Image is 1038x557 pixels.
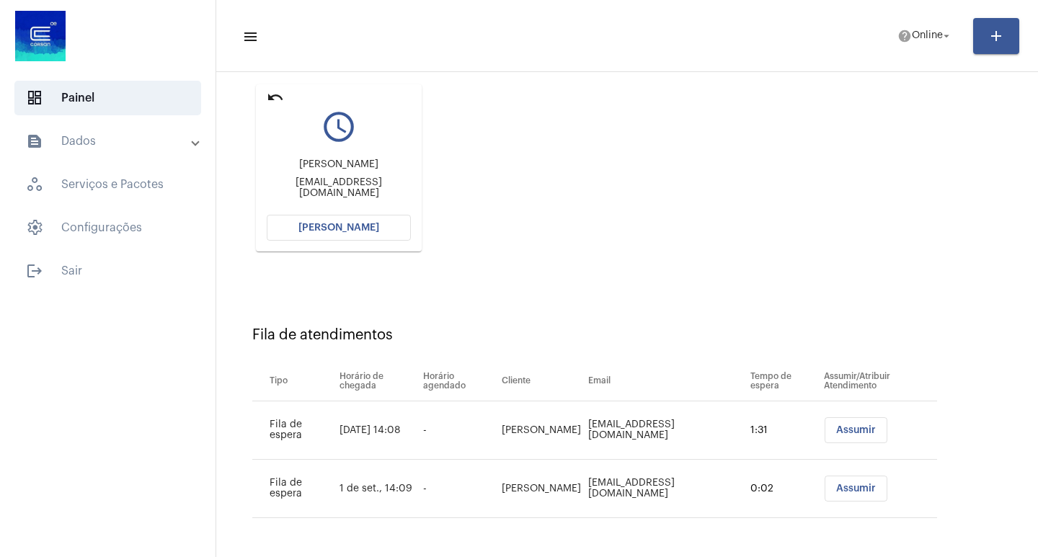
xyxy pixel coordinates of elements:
[836,425,876,435] span: Assumir
[897,29,912,43] mat-icon: help
[747,401,820,460] td: 1:31
[585,460,747,518] td: [EMAIL_ADDRESS][DOMAIN_NAME]
[585,361,747,401] th: Email
[336,401,420,460] td: [DATE] 14:08
[747,460,820,518] td: 0:02
[26,262,43,280] mat-icon: sidenav icon
[26,89,43,107] span: sidenav icon
[9,124,216,159] mat-expansion-panel-header: sidenav iconDados
[836,484,876,494] span: Assumir
[242,28,257,45] mat-icon: sidenav icon
[912,31,943,41] span: Online
[336,460,420,518] td: 1 de set., 14:09
[498,361,585,401] th: Cliente
[14,210,201,245] span: Configurações
[14,81,201,115] span: Painel
[298,223,379,233] span: [PERSON_NAME]
[420,401,498,460] td: -
[267,177,411,199] div: [EMAIL_ADDRESS][DOMAIN_NAME]
[267,159,411,170] div: [PERSON_NAME]
[14,167,201,202] span: Serviços e Pacotes
[267,109,411,145] mat-icon: query_builder
[252,460,336,518] td: Fila de espera
[267,215,411,241] button: [PERSON_NAME]
[988,27,1005,45] mat-icon: add
[889,22,962,50] button: Online
[267,89,284,106] mat-icon: undo
[26,219,43,236] span: sidenav icon
[940,30,953,43] mat-icon: arrow_drop_down
[824,417,937,443] mat-chip-list: selection
[825,476,887,502] button: Assumir
[252,401,336,460] td: Fila de espera
[820,361,937,401] th: Assumir/Atribuir Atendimento
[825,417,887,443] button: Assumir
[336,361,420,401] th: Horário de chegada
[26,133,192,150] mat-panel-title: Dados
[747,361,820,401] th: Tempo de espera
[420,361,498,401] th: Horário agendado
[498,460,585,518] td: [PERSON_NAME]
[14,254,201,288] span: Sair
[26,133,43,150] mat-icon: sidenav icon
[252,327,1002,343] div: Fila de atendimentos
[26,176,43,193] span: sidenav icon
[585,401,747,460] td: [EMAIL_ADDRESS][DOMAIN_NAME]
[498,401,585,460] td: [PERSON_NAME]
[12,7,69,65] img: d4669ae0-8c07-2337-4f67-34b0df7f5ae4.jpeg
[252,361,336,401] th: Tipo
[420,460,498,518] td: -
[824,476,937,502] mat-chip-list: selection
